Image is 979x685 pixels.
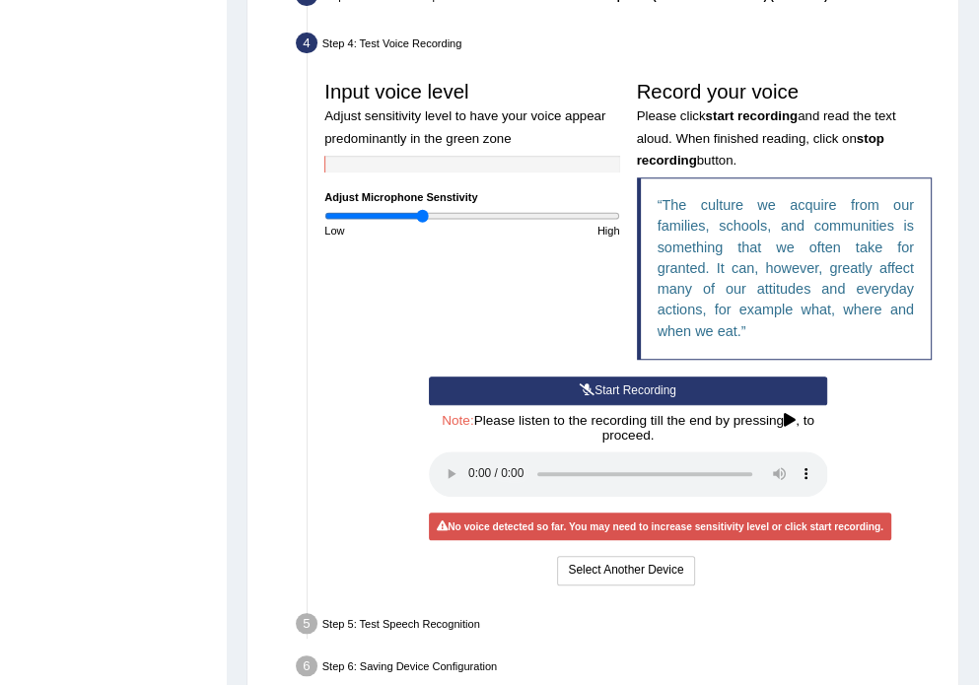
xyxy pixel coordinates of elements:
button: Start Recording [429,377,828,405]
button: Select Another Device [557,556,694,584]
small: Adjust sensitivity level to have your voice appear predominantly in the green zone [324,108,605,145]
div: Step 4: Test Voice Recording [289,28,951,64]
div: High [472,223,628,239]
div: Low [316,223,472,239]
div: Step 5: Test Speech Recognition [289,608,951,645]
label: Adjust Microphone Senstivity [324,189,477,205]
h3: Record your voice [637,81,932,170]
h3: Input voice level [324,81,619,147]
small: Please click and read the text aloud. When finished reading, click on button. [637,108,896,168]
div: No voice detected so far. You may need to increase sensitivity level or click start recording. [429,513,892,540]
h4: Please listen to the recording till the end by pressing , to proceed. [429,414,828,444]
span: Note: [442,413,474,428]
q: The culture we acquire from our families, schools, and communities is something that we often tak... [658,197,914,339]
b: start recording [705,108,798,123]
